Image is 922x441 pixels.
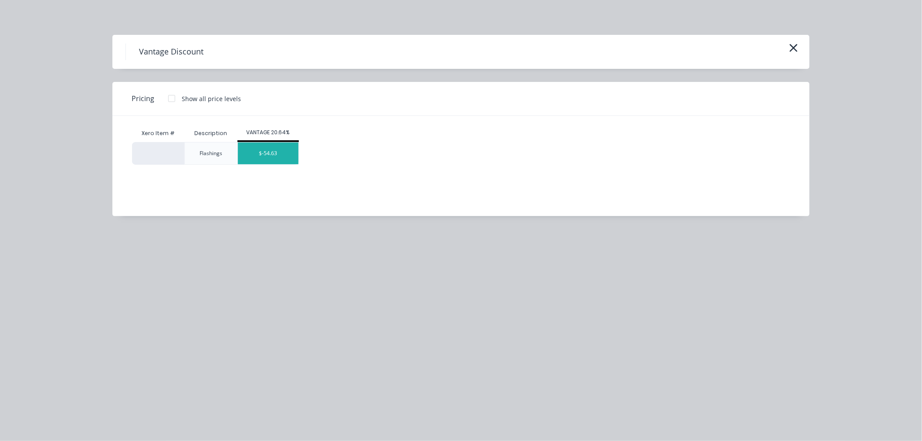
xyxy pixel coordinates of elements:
[200,149,222,157] div: Flashings
[238,142,298,164] div: $-54.63
[237,129,299,136] div: VANTAGE 20.64%
[132,125,184,142] div: Xero Item #
[125,44,217,60] h4: Vantage Discount
[182,94,241,103] div: Show all price levels
[132,93,154,104] span: Pricing
[187,122,234,144] div: Description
